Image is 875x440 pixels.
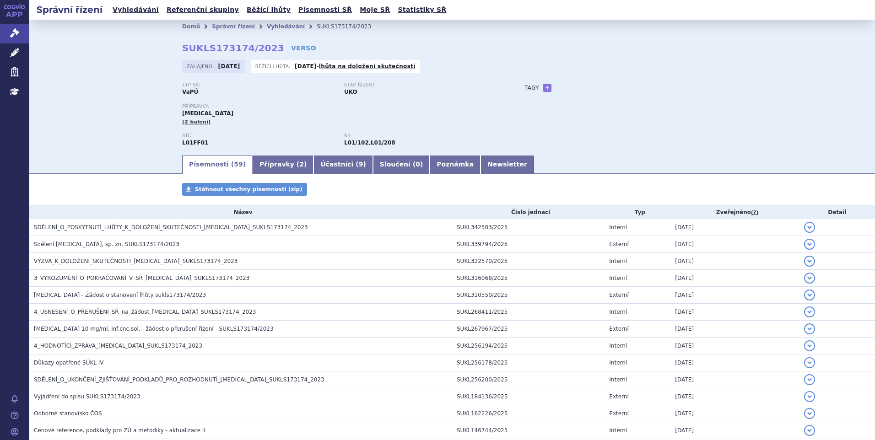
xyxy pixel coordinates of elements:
span: Interní [609,224,627,231]
h3: Tagy [524,82,539,93]
span: 4_USNESENÍ_O_PŘERUŠENÍ_SŘ_na_žádost_OPDIVO_SUKLS173174_2023 [34,309,256,315]
td: SUKL267967/2025 [452,321,605,338]
a: Newsletter [481,156,534,174]
a: Domů [182,23,200,30]
span: OPDIVO - Žádost o stanovení lhůty sukls173174/2023 [34,292,206,298]
td: [DATE] [670,236,799,253]
button: detail [804,256,815,267]
td: [DATE] [670,354,799,371]
td: SUKL339794/2025 [452,236,605,253]
p: Stav řízení: [344,82,497,88]
button: detail [804,273,815,284]
li: SUKLS173174/2023 [317,20,383,33]
th: Název [29,205,452,219]
button: detail [804,391,815,402]
td: [DATE] [670,270,799,287]
span: Běžící lhůta: [255,63,292,70]
td: [DATE] [670,304,799,321]
td: SUKL256200/2025 [452,371,605,388]
h2: Správní řízení [29,3,110,16]
span: 0 [416,161,420,168]
a: + [543,84,551,92]
span: [MEDICAL_DATA] [182,110,233,117]
strong: NIVOLUMAB [182,140,208,146]
th: Číslo jednací [452,205,605,219]
span: 3_VYROZUMĚNÍ_O_POKRAČOVÁNÍ_V_SŘ_OPDIVO_SUKLS173174_2023 [34,275,249,281]
span: Externí [609,241,628,247]
button: detail [804,222,815,233]
a: Správní řízení [212,23,255,30]
td: SUKL310550/2025 [452,287,605,304]
button: detail [804,323,815,334]
a: Vyhledávání [267,23,305,30]
p: - [295,63,416,70]
th: Zveřejněno [670,205,799,219]
th: Typ [605,205,670,219]
td: SUKL268411/2025 [452,304,605,321]
span: Cenové reference, podklady pro ZÚ a metodiky - aktualizace II [34,427,205,434]
td: SUKL162226/2025 [452,405,605,422]
span: Interní [609,376,627,383]
span: (2 balení) [182,119,211,125]
span: Externí [609,326,628,332]
td: SUKL322570/2025 [452,253,605,270]
a: Referenční skupiny [164,4,242,16]
span: 2 [299,161,304,168]
span: Důkazy opatřené SÚKL IV [34,360,104,366]
span: Interní [609,427,627,434]
td: SUKL146744/2025 [452,422,605,439]
span: Interní [609,309,627,315]
span: SDĚLENÍ_O_POSKYTNUTÍ_LHŮTY_K_DOLOŽENÍ_SKUTEČNOSTI_OPDIVO_SUKLS173174_2023 [34,224,308,231]
p: RS: [344,133,497,139]
td: SUKL342503/2025 [452,219,605,236]
strong: nivolumab k léčbě metastazujícího kolorektálního karcinomu [371,140,395,146]
strong: VaPÚ [182,89,198,95]
abbr: (?) [751,209,758,216]
td: [DATE] [670,388,799,405]
p: ATC: [182,133,335,139]
button: detail [804,408,815,419]
td: [DATE] [670,253,799,270]
a: Účastníci (9) [313,156,373,174]
a: Statistiky SŘ [395,4,449,16]
td: [DATE] [670,422,799,439]
strong: SUKLS173174/2023 [182,43,284,54]
strong: UKO [344,89,357,95]
a: Běžící lhůty [244,4,293,16]
td: [DATE] [670,219,799,236]
a: Vyhledávání [110,4,162,16]
th: Detail [799,205,875,219]
span: Odborné stanovisko ČOS [34,410,102,417]
button: detail [804,290,815,300]
button: detail [804,374,815,385]
span: OPDIVO 10 mg/ml, inf.cnc.sol. - žádost o přerušení řízení - SUKLS173174/2023 [34,326,274,332]
p: Typ SŘ: [182,82,335,88]
span: Sdělení OPDIVO, sp. zn. SUKLS173174/2023 [34,241,179,247]
td: [DATE] [670,405,799,422]
strong: [DATE] [295,63,317,70]
span: Stáhnout všechny písemnosti (zip) [195,186,302,193]
strong: nivolumab [344,140,369,146]
td: [DATE] [670,371,799,388]
strong: [DATE] [218,63,240,70]
td: SUKL316068/2025 [452,270,605,287]
span: SDĚLENÍ_O_UKONČENÍ_ZJIŠŤOVÁNÍ_PODKLADŮ_PRO_ROZHODNUTÍ_OPDIVO_SUKLS173174_2023 [34,376,324,383]
span: Interní [609,275,627,281]
span: 9 [359,161,363,168]
span: Vyjádření do spisu SUKLS173174/2023 [34,393,140,400]
span: Zahájeno: [187,63,216,70]
a: Stáhnout všechny písemnosti (zip) [182,183,307,196]
button: detail [804,340,815,351]
td: SUKL184136/2025 [452,388,605,405]
div: , [344,133,506,147]
a: Sloučení (0) [373,156,430,174]
td: [DATE] [670,338,799,354]
a: Přípravky (2) [253,156,313,174]
button: detail [804,306,815,317]
span: VÝZVA_K_DOLOŽENÍ_SKUTEČNOSTI_OPDIVO_SUKLS173174_2023 [34,258,238,264]
td: SUKL256194/2025 [452,338,605,354]
button: detail [804,357,815,368]
span: Externí [609,393,628,400]
p: Přípravky: [182,104,506,109]
span: 4_HODNOTÍCÍ_ZPRÁVA_OPDIVO_SUKLS173174_2023 [34,343,202,349]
